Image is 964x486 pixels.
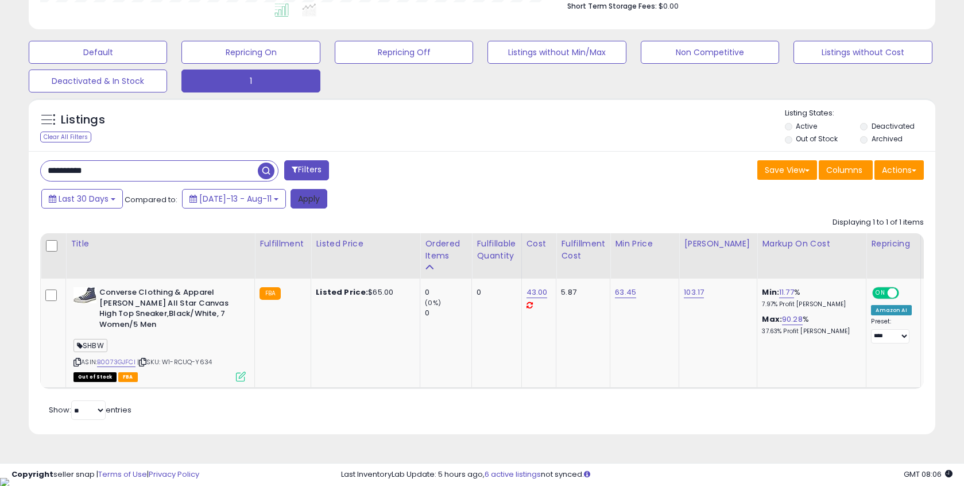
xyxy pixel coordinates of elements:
[904,469,953,480] span: 2025-09-11 08:06 GMT
[182,189,286,209] button: [DATE]-13 - Aug-11
[137,357,212,367] span: | SKU: W1-RCUQ-Y634
[335,41,473,64] button: Repricing Off
[872,134,903,144] label: Archived
[149,469,199,480] a: Privacy Policy
[796,121,817,131] label: Active
[73,339,107,352] span: SHBW
[659,1,679,11] span: $0.00
[291,189,327,209] button: Apply
[615,287,636,298] a: 63.45
[762,238,861,250] div: Markup on Cost
[872,121,915,131] label: Deactivated
[284,160,329,180] button: Filters
[40,132,91,142] div: Clear All Filters
[11,469,53,480] strong: Copyright
[793,41,932,64] button: Listings without Cost
[59,193,109,205] span: Last 30 Days
[871,318,911,344] div: Preset:
[477,287,512,298] div: 0
[762,314,857,335] div: %
[641,41,779,64] button: Non Competitive
[487,41,626,64] button: Listings without Min/Max
[11,469,199,480] div: seller snap | |
[567,1,657,11] b: Short Term Storage Fees:
[477,238,516,262] div: Fulfillable Quantity
[874,160,924,180] button: Actions
[181,70,320,92] button: 1
[526,238,552,250] div: Cost
[762,287,857,308] div: %
[757,233,866,279] th: The percentage added to the cost of goods (COGS) that forms the calculator for Min & Max prices.
[41,189,123,209] button: Last 30 Days
[762,300,857,308] p: 7.97% Profit [PERSON_NAME]
[125,194,177,205] span: Compared to:
[757,160,817,180] button: Save View
[260,238,306,250] div: Fulfillment
[61,112,105,128] h5: Listings
[762,327,857,335] p: 37.63% Profit [PERSON_NAME]
[796,134,838,144] label: Out of Stock
[99,287,239,333] b: Converse Clothing & Apparel [PERSON_NAME] All Star Canvas High Top Sneaker,Black/White, 7 Women/5...
[762,314,782,325] b: Max:
[526,287,548,298] a: 43.00
[485,469,541,480] a: 6 active listings
[181,41,320,64] button: Repricing On
[71,238,250,250] div: Title
[425,287,471,298] div: 0
[316,238,415,250] div: Listed Price
[425,298,441,307] small: (0%)
[98,469,147,480] a: Terms of Use
[561,287,601,298] div: 5.87
[316,287,368,298] b: Listed Price:
[819,160,873,180] button: Columns
[260,287,281,300] small: FBA
[779,287,794,298] a: 11.77
[316,287,411,298] div: $65.00
[833,217,924,228] div: Displaying 1 to 1 of 1 items
[615,238,674,250] div: Min Price
[684,238,752,250] div: [PERSON_NAME]
[684,287,704,298] a: 103.17
[97,357,135,367] a: B0073GJFCI
[871,238,915,250] div: Repricing
[785,108,935,119] p: Listing States:
[73,287,96,303] img: 41UqEGvyTiL._SL40_.jpg
[425,308,471,318] div: 0
[49,404,131,415] span: Show: entries
[874,288,888,298] span: ON
[199,193,272,205] span: [DATE]-13 - Aug-11
[73,287,246,380] div: ASIN:
[826,164,862,176] span: Columns
[29,70,167,92] button: Deactivated & In Stock
[782,314,803,325] a: 90.28
[118,372,138,382] span: FBA
[425,238,467,262] div: Ordered Items
[871,305,911,315] div: Amazon AI
[897,288,916,298] span: OFF
[341,469,953,480] div: Last InventoryLab Update: 5 hours ago, not synced.
[561,238,605,262] div: Fulfillment Cost
[73,372,117,382] span: All listings that are currently out of stock and unavailable for purchase on Amazon
[29,41,167,64] button: Default
[762,287,779,298] b: Min:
